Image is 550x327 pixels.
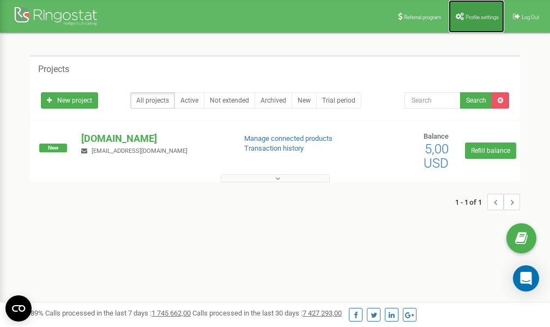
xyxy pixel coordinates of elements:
[404,92,461,109] input: Search
[455,183,520,221] nav: ...
[244,144,304,152] a: Transaction history
[303,309,342,317] u: 7 427 293,00
[130,92,175,109] a: All projects
[5,295,32,322] button: Open CMP widget
[455,194,487,210] span: 1 - 1 of 1
[255,92,292,109] a: Archived
[45,309,191,317] span: Calls processed in the last 7 days :
[466,14,499,20] span: Profile settings
[192,309,342,317] span: Calls processed in the last 30 days :
[41,92,98,109] a: New project
[92,147,188,154] span: [EMAIL_ADDRESS][DOMAIN_NAME]
[152,309,191,317] u: 1 745 662,00
[38,64,69,74] h5: Projects
[174,92,204,109] a: Active
[316,92,361,109] a: Trial period
[204,92,255,109] a: Not extended
[465,142,516,159] a: Refill balance
[244,134,333,142] a: Manage connected products
[39,144,67,152] span: New
[292,92,317,109] a: New
[522,14,539,20] span: Log Out
[81,132,226,146] p: [DOMAIN_NAME]
[404,14,442,20] span: Referral program
[424,141,449,171] span: 5,00 USD
[424,132,449,140] span: Balance
[513,265,539,292] div: Open Intercom Messenger
[460,92,492,109] button: Search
